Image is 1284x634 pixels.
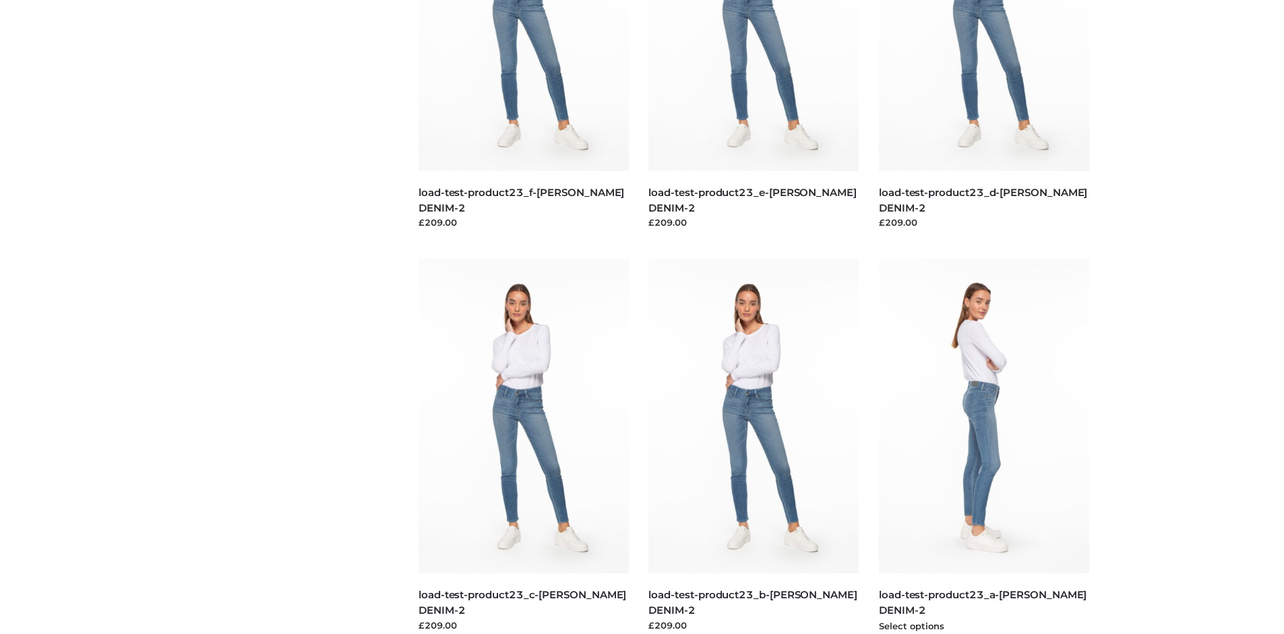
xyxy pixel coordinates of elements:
[1233,543,1267,577] span: Back to top
[879,588,1087,616] a: load-test-product23_a-[PERSON_NAME] DENIM-2
[648,186,856,214] a: load-test-product23_e-[PERSON_NAME] DENIM-2
[879,216,1089,229] div: £209.00
[419,216,629,229] div: £209.00
[419,186,624,214] a: load-test-product23_f-[PERSON_NAME] DENIM-2
[419,588,626,616] a: load-test-product23_c-[PERSON_NAME] DENIM-2
[879,621,944,631] a: Select options
[879,186,1087,214] a: load-test-product23_d-[PERSON_NAME] DENIM-2
[648,588,857,616] a: load-test-product23_b-[PERSON_NAME] DENIM-2
[648,619,859,632] div: £209.00
[419,619,629,632] div: £209.00
[648,216,859,229] div: £209.00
